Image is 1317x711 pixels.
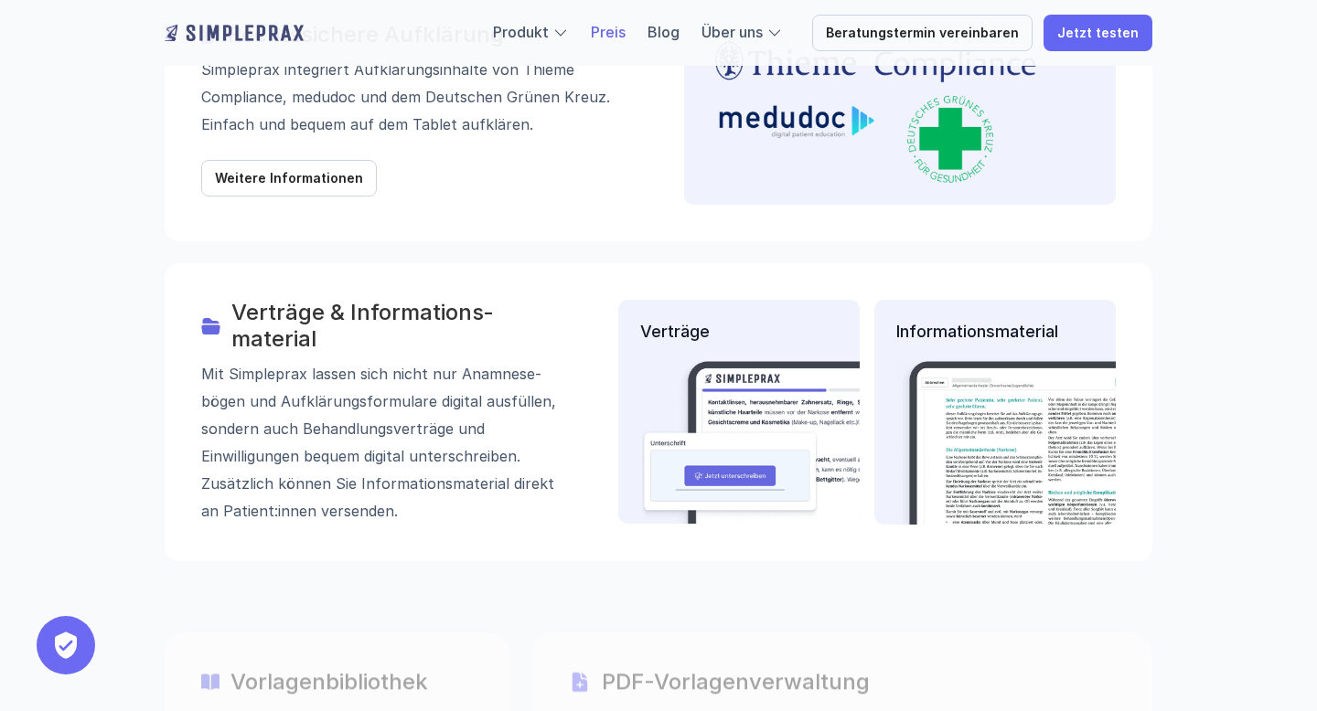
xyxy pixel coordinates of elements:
p: Verträge [640,322,838,342]
a: Produkt [493,23,549,41]
p: Jetzt testen [1057,26,1139,41]
h3: Vorlagenbibliothek [230,669,474,695]
p: Weitere Informationen [215,171,363,186]
a: Über uns [701,23,763,41]
a: Jetzt testen [1044,15,1152,51]
img: Beispielbild eine Informationsartikels auf dem Tablet [896,360,1170,525]
p: Mit Simpleprax lassen sich nicht nur Anamnese­bögen und Aufklärungs­formulare digital ausfüllen, ... [201,360,567,525]
p: Beratungstermin vereinbaren [826,26,1019,41]
a: Blog [648,23,680,41]
img: Logos der Aufklärungspartner [706,36,1045,183]
p: Simpleprax integriert Aufklärungs­inhalte von Thieme Compliance, medudoc und dem Deutschen Grünen... [201,56,633,138]
h3: PDF-Vorlagenverwaltung [602,669,1116,695]
h3: Verträge & Informations­­material [231,300,567,353]
img: Beispielbild eines Vertrages [640,360,967,525]
a: Weitere Informationen [201,160,377,196]
a: Preis [591,23,626,41]
p: Informationsmaterial [896,322,1094,342]
a: Beratungstermin vereinbaren [812,15,1033,51]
